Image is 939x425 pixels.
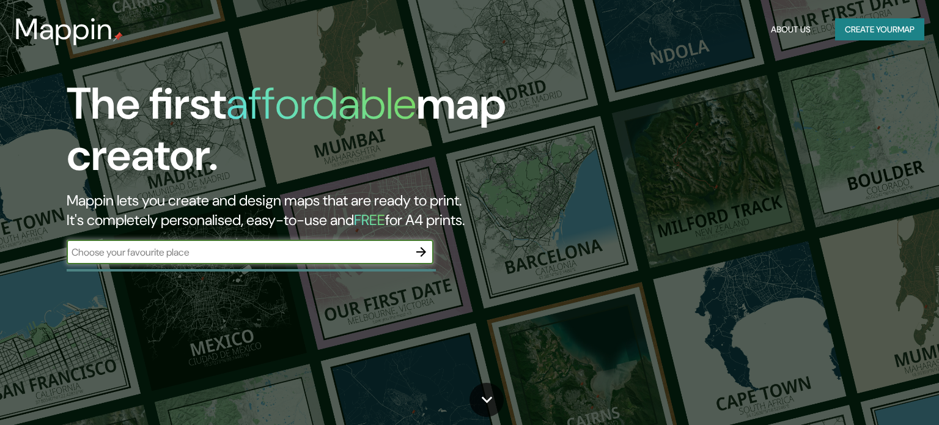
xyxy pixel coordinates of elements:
button: Create yourmap [835,18,924,41]
h3: Mappin [15,12,113,46]
input: Choose your favourite place [67,245,409,259]
img: mappin-pin [113,32,123,42]
h1: affordable [226,75,416,132]
h5: FREE [354,210,385,229]
button: About Us [766,18,816,41]
h1: The first map creator. [67,78,536,191]
h2: Mappin lets you create and design maps that are ready to print. It's completely personalised, eas... [67,191,536,230]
